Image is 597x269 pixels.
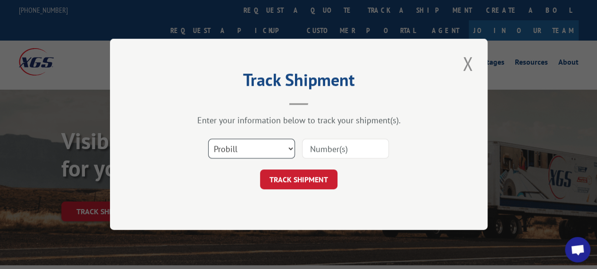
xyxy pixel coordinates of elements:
div: Enter your information below to track your shipment(s). [157,115,440,126]
a: Open chat [565,237,590,262]
input: Number(s) [302,139,389,159]
button: TRACK SHIPMENT [260,170,337,190]
h2: Track Shipment [157,73,440,91]
button: Close modal [460,50,476,76]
